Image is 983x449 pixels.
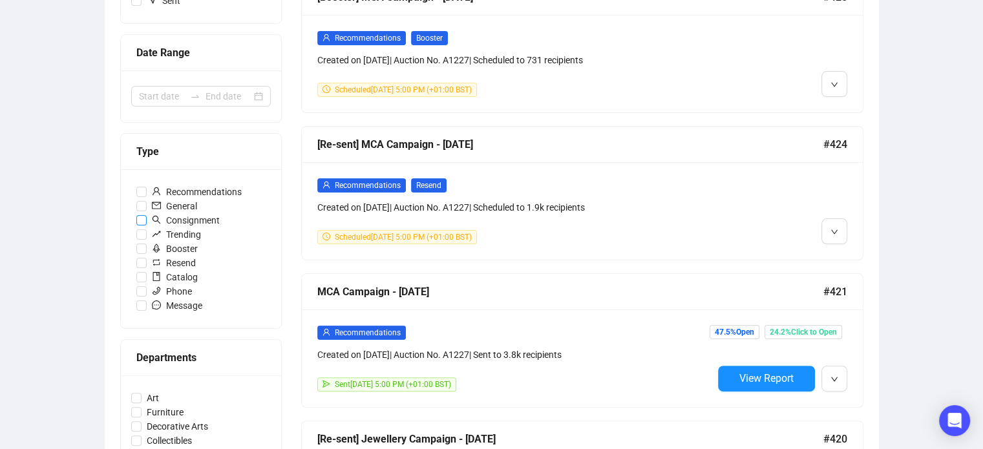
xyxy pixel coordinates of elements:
[147,213,225,227] span: Consignment
[317,200,713,214] div: Created on [DATE] | Auction No. A1227 | Scheduled to 1.9k recipients
[147,284,197,298] span: Phone
[142,391,164,405] span: Art
[335,34,401,43] span: Recommendations
[152,244,161,253] span: rocket
[301,273,863,408] a: MCA Campaign - [DATE]#421userRecommendationsCreated on [DATE]| Auction No. A1227| Sent to 3.8k re...
[152,300,161,309] span: message
[322,328,330,336] span: user
[190,91,200,101] span: to
[335,85,472,94] span: Scheduled [DATE] 5:00 PM (+01:00 BST)
[152,215,161,224] span: search
[152,286,161,295] span: phone
[830,81,838,89] span: down
[152,201,161,210] span: mail
[147,298,207,313] span: Message
[322,85,330,93] span: clock-circle
[411,31,448,45] span: Booster
[317,53,713,67] div: Created on [DATE] | Auction No. A1227 | Scheduled to 731 recipients
[142,405,189,419] span: Furniture
[147,270,203,284] span: Catalog
[317,136,823,152] div: [Re-sent] MCA Campaign - [DATE]
[322,34,330,41] span: user
[335,233,472,242] span: Scheduled [DATE] 5:00 PM (+01:00 BST)
[710,325,759,339] span: 47.5% Open
[190,91,200,101] span: swap-right
[206,89,251,103] input: End date
[152,187,161,196] span: user
[830,228,838,236] span: down
[136,350,266,366] div: Departments
[317,284,823,300] div: MCA Campaign - [DATE]
[142,433,197,448] span: Collectibles
[322,380,330,388] span: send
[411,178,447,193] span: Resend
[739,372,794,384] span: View Report
[335,328,401,337] span: Recommendations
[830,375,838,383] span: down
[147,185,247,199] span: Recommendations
[301,126,863,260] a: [Re-sent] MCA Campaign - [DATE]#424userRecommendationsResendCreated on [DATE]| Auction No. A1227|...
[136,45,266,61] div: Date Range
[765,325,842,339] span: 24.2% Click to Open
[139,89,185,103] input: Start date
[152,229,161,238] span: rise
[147,242,203,256] span: Booster
[335,380,451,389] span: Sent [DATE] 5:00 PM (+01:00 BST)
[823,431,847,447] span: #420
[322,181,330,189] span: user
[142,419,213,433] span: Decorative Arts
[718,366,815,392] button: View Report
[152,272,161,281] span: book
[939,405,970,436] div: Open Intercom Messenger
[136,143,266,160] div: Type
[147,256,201,270] span: Resend
[317,431,823,447] div: [Re-sent] Jewellery Campaign - [DATE]
[823,284,847,300] span: #421
[823,136,847,152] span: #424
[317,348,713,362] div: Created on [DATE] | Auction No. A1227 | Sent to 3.8k recipients
[322,233,330,240] span: clock-circle
[335,181,401,190] span: Recommendations
[147,199,202,213] span: General
[152,258,161,267] span: retweet
[147,227,206,242] span: Trending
